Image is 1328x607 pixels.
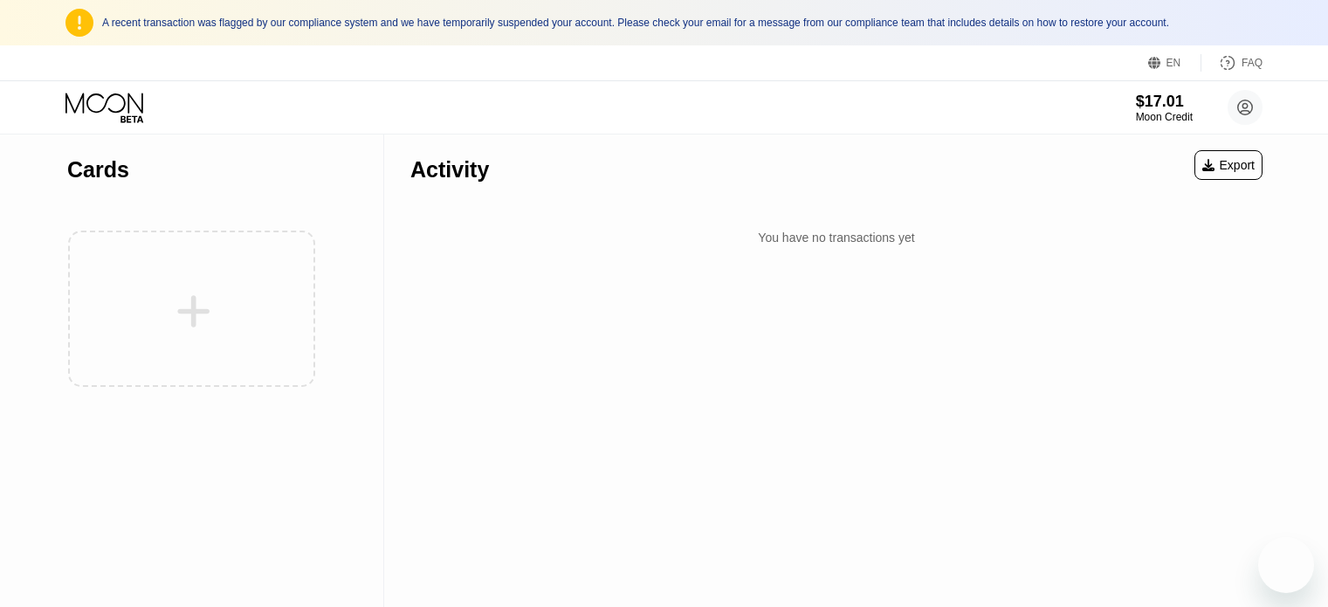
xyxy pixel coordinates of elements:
div: EN [1148,54,1201,72]
div: FAQ [1242,57,1263,69]
div: Activity [410,157,489,183]
div: Moon Credit [1136,111,1193,123]
div: $17.01Moon Credit [1136,93,1193,123]
div: $17.01 [1136,93,1193,111]
iframe: Button to launch messaging window, conversation in progress [1258,537,1314,593]
div: Export [1194,150,1263,180]
div: A recent transaction was flagged by our compliance system and we have temporarily suspended your ... [102,17,1263,29]
div: EN [1166,57,1181,69]
div: Cards [67,157,129,183]
div: FAQ [1201,54,1263,72]
div: Export [1202,158,1255,172]
div: You have no transactions yet [410,222,1263,253]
